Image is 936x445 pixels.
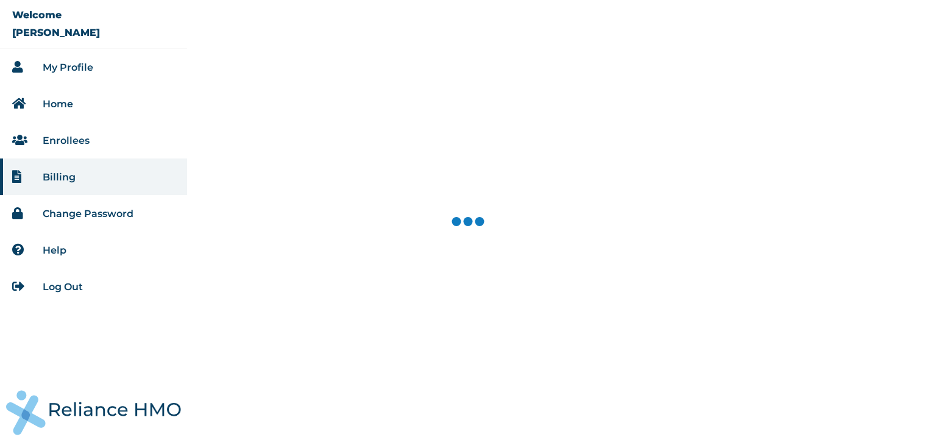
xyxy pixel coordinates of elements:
[43,244,66,256] a: Help
[43,98,73,110] a: Home
[6,390,181,435] img: RelianceHMO's Logo
[43,281,83,293] a: Log Out
[43,208,133,219] a: Change Password
[43,62,93,73] a: My Profile
[12,27,100,38] p: [PERSON_NAME]
[12,9,62,21] p: Welcome
[43,135,90,146] a: Enrollees
[43,171,76,183] a: Billing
